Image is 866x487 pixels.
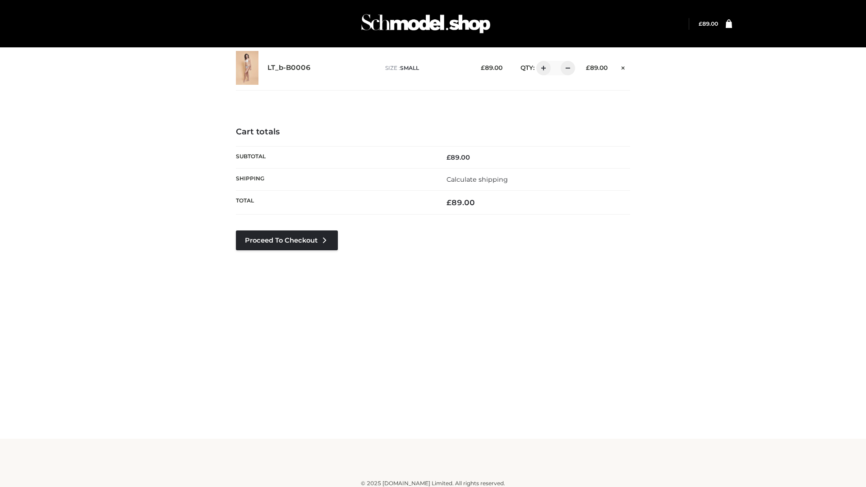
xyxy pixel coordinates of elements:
span: £ [447,153,451,161]
img: Schmodel Admin 964 [358,6,493,41]
img: LT_b-B0006 - SMALL [236,51,258,85]
span: £ [699,20,702,27]
span: SMALL [400,64,419,71]
a: Remove this item [617,61,630,73]
bdi: 89.00 [447,153,470,161]
th: Total [236,191,433,215]
a: LT_b-B0006 [267,64,311,72]
span: £ [586,64,590,71]
span: £ [447,198,451,207]
a: £89.00 [699,20,718,27]
span: £ [481,64,485,71]
th: Subtotal [236,146,433,168]
bdi: 89.00 [481,64,502,71]
div: QTY: [511,61,572,75]
a: Calculate shipping [447,175,508,184]
bdi: 89.00 [699,20,718,27]
bdi: 89.00 [447,198,475,207]
p: size : [385,64,467,72]
bdi: 89.00 [586,64,608,71]
h4: Cart totals [236,127,630,137]
a: Proceed to Checkout [236,230,338,250]
th: Shipping [236,168,433,190]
